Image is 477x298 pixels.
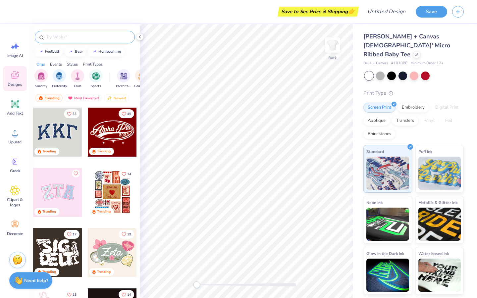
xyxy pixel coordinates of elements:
[366,148,384,155] span: Standard
[52,69,67,89] div: filter for Fraternity
[89,69,102,89] button: filter button
[97,270,111,274] div: Trending
[4,197,26,208] span: Clipart & logos
[127,173,131,176] span: 14
[92,72,100,80] img: Sports Image
[38,96,43,100] img: trending.gif
[127,112,131,116] span: 45
[68,96,73,100] img: most_fav.gif
[116,84,131,89] span: Parent's Weekend
[418,199,457,206] span: Metallic & Glitter Ink
[366,259,409,292] img: Glow in the Dark Ink
[193,281,200,288] div: Accessibility label
[45,50,59,53] div: football
[68,50,74,54] img: trend_line.gif
[107,96,112,100] img: newest.gif
[363,103,396,113] div: Screen Print
[34,69,48,89] div: filter for Sorority
[134,84,149,89] span: Game Day
[52,69,67,89] button: filter button
[418,157,461,190] img: Puff Ink
[119,109,134,118] button: Like
[362,5,411,18] input: Untitled Design
[35,47,62,57] button: football
[363,89,464,97] div: Print Type
[71,69,84,89] button: filter button
[89,69,102,89] div: filter for Sports
[391,61,407,66] span: # 1010BE
[74,72,81,80] img: Club Image
[35,84,47,89] span: Sorority
[35,94,63,102] div: Trending
[134,69,149,89] button: filter button
[91,84,101,89] span: Sports
[72,170,80,177] button: Like
[42,270,56,274] div: Trending
[366,199,383,206] span: Neon Ink
[46,34,131,40] input: Try "Alpha"
[363,61,388,66] span: Bella + Canvas
[127,293,131,296] span: 14
[7,53,23,58] span: Image AI
[34,69,48,89] button: filter button
[119,230,134,239] button: Like
[56,72,63,80] img: Fraternity Image
[7,111,23,116] span: Add Text
[328,55,337,61] div: Back
[119,170,134,178] button: Like
[279,7,357,17] div: Save to See Price & Shipping
[71,69,84,89] div: filter for Club
[348,7,355,15] span: 👉
[10,168,20,174] span: Greek
[64,109,79,118] button: Like
[366,208,409,241] img: Neon Ink
[42,209,56,214] div: Trending
[88,47,124,57] button: homecoming
[8,139,22,145] span: Upload
[116,69,131,89] button: filter button
[104,94,129,102] div: Newest
[98,50,121,53] div: homecoming
[92,50,97,54] img: trend_line.gif
[418,148,432,155] span: Puff Ink
[410,61,444,66] span: Minimum Order: 12 +
[73,112,77,116] span: 33
[73,293,77,296] span: 15
[24,277,48,284] strong: Need help?
[50,61,62,67] div: Events
[392,116,418,126] div: Transfers
[97,209,111,214] div: Trending
[134,69,149,89] div: filter for Game Day
[127,233,131,236] span: 19
[418,250,449,257] span: Water based Ink
[416,6,447,18] button: Save
[116,69,131,89] div: filter for Parent's Weekend
[64,230,79,239] button: Like
[75,50,83,53] div: bear
[366,157,409,190] img: Standard
[42,149,56,154] div: Trending
[65,47,86,57] button: bear
[65,94,102,102] div: Most Favorited
[97,149,111,154] div: Trending
[8,82,22,87] span: Designs
[418,208,461,241] img: Metallic & Glitter Ink
[36,61,45,67] div: Orgs
[363,32,450,58] span: [PERSON_NAME] + Canvas [DEMOGRAPHIC_DATA]' Micro Ribbed Baby Tee
[52,84,67,89] span: Fraternity
[418,259,461,292] img: Water based Ink
[120,72,128,80] img: Parent's Weekend Image
[73,233,77,236] span: 17
[397,103,429,113] div: Embroidery
[441,116,456,126] div: Foil
[38,50,44,54] img: trend_line.gif
[74,84,81,89] span: Club
[326,38,339,52] img: Back
[366,250,404,257] span: Glow in the Dark Ink
[431,103,463,113] div: Digital Print
[7,231,23,236] span: Decorate
[363,116,390,126] div: Applique
[138,72,146,80] img: Game Day Image
[420,116,439,126] div: Vinyl
[83,61,103,67] div: Print Types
